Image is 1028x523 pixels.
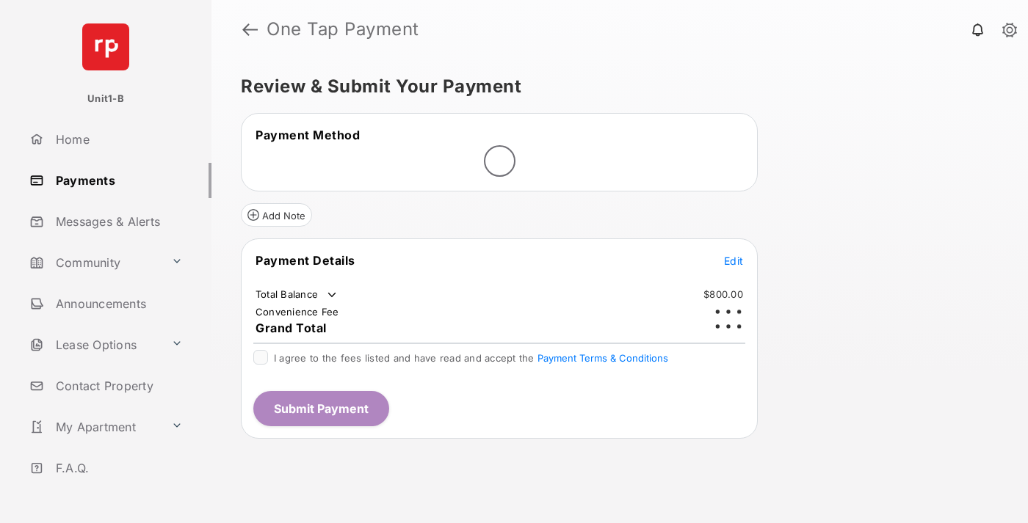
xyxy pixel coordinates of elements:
[256,128,360,142] span: Payment Method
[255,288,339,302] td: Total Balance
[23,368,211,403] a: Contact Property
[274,352,668,364] span: I agree to the fees listed and have read and accept the
[256,321,327,335] span: Grand Total
[23,409,165,445] a: My Apartment
[537,352,668,364] button: I agree to the fees listed and have read and accept the
[253,391,389,426] button: Submit Payment
[23,450,211,486] a: F.A.Q.
[267,21,419,38] strong: One Tap Payment
[241,203,312,227] button: Add Note
[724,255,743,267] span: Edit
[256,253,355,268] span: Payment Details
[703,288,744,301] td: $800.00
[23,245,165,280] a: Community
[82,23,129,70] img: svg+xml;base64,PHN2ZyB4bWxucz0iaHR0cDovL3d3dy53My5vcmcvMjAwMC9zdmciIHdpZHRoPSI2NCIgaGVpZ2h0PSI2NC...
[724,253,743,268] button: Edit
[23,122,211,157] a: Home
[241,78,987,95] h5: Review & Submit Your Payment
[87,92,124,106] p: Unit1-B
[23,163,211,198] a: Payments
[23,286,211,321] a: Announcements
[23,327,165,362] a: Lease Options
[255,305,340,318] td: Convenience Fee
[23,204,211,239] a: Messages & Alerts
